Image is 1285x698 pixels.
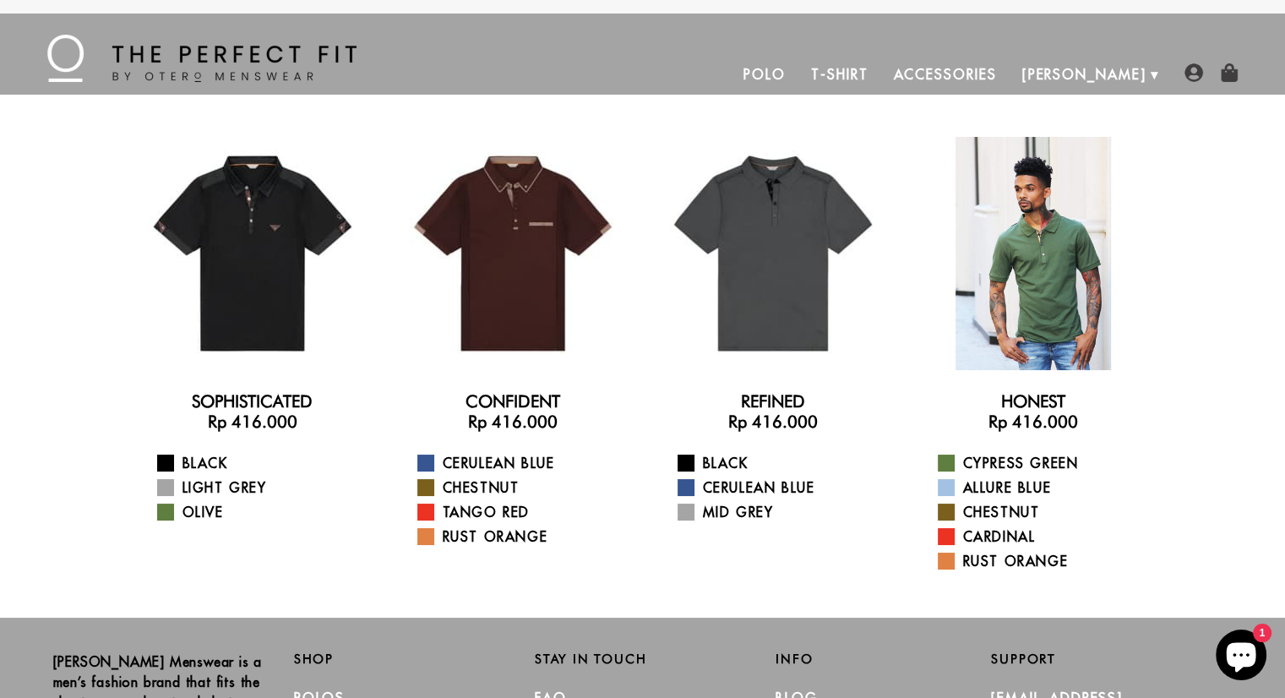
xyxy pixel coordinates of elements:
h2: Info [776,652,991,667]
img: The Perfect Fit - by Otero Menswear - Logo [47,35,357,82]
a: Accessories [880,54,1009,95]
a: Honest [1001,391,1065,412]
a: Cypress Green [938,453,1150,473]
a: Sophisticated [192,391,313,412]
a: Black [157,453,369,473]
a: Olive [157,502,369,522]
a: Allure Blue [938,477,1150,498]
img: user-account-icon.png [1184,63,1203,82]
a: Rust Orange [417,526,629,547]
a: Chestnut [417,477,629,498]
h3: Rp 416.000 [136,412,369,432]
a: Confident [466,391,560,412]
h3: Rp 416.000 [917,412,1150,432]
h3: Rp 416.000 [396,412,629,432]
h2: Stay in Touch [535,652,750,667]
a: [PERSON_NAME] [1010,54,1159,95]
inbox-online-store-chat: Shopify online store chat [1211,630,1271,684]
h3: Rp 416.000 [656,412,890,432]
a: Refined [741,391,805,412]
a: Chestnut [938,502,1150,522]
a: Cardinal [938,526,1150,547]
a: Rust Orange [938,551,1150,571]
a: Cerulean Blue [678,477,890,498]
img: shopping-bag-icon.png [1220,63,1239,82]
a: Cerulean Blue [417,453,629,473]
a: Tango Red [417,502,629,522]
a: Black [678,453,890,473]
a: Light Grey [157,477,369,498]
h2: Shop [294,652,509,667]
h2: Support [991,652,1232,667]
a: T-Shirt [798,54,880,95]
a: Polo [731,54,798,95]
a: Mid Grey [678,502,890,522]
